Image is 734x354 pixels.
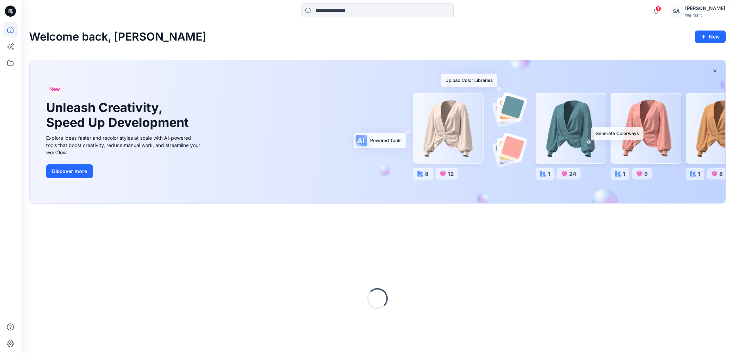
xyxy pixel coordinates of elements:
[46,134,202,156] div: Explore ideas faster and recolor styles at scale with AI-powered tools that boost creativity, red...
[46,100,192,130] h1: Unleash Creativity, Speed Up Development
[656,6,661,11] span: 1
[695,31,726,43] button: New
[685,12,725,18] div: Walmart
[46,164,202,178] a: Discover more
[49,85,60,93] span: New
[670,5,682,17] div: SA
[29,31,206,43] h2: Welcome back, [PERSON_NAME]
[685,4,725,12] div: [PERSON_NAME]
[46,164,93,178] button: Discover more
